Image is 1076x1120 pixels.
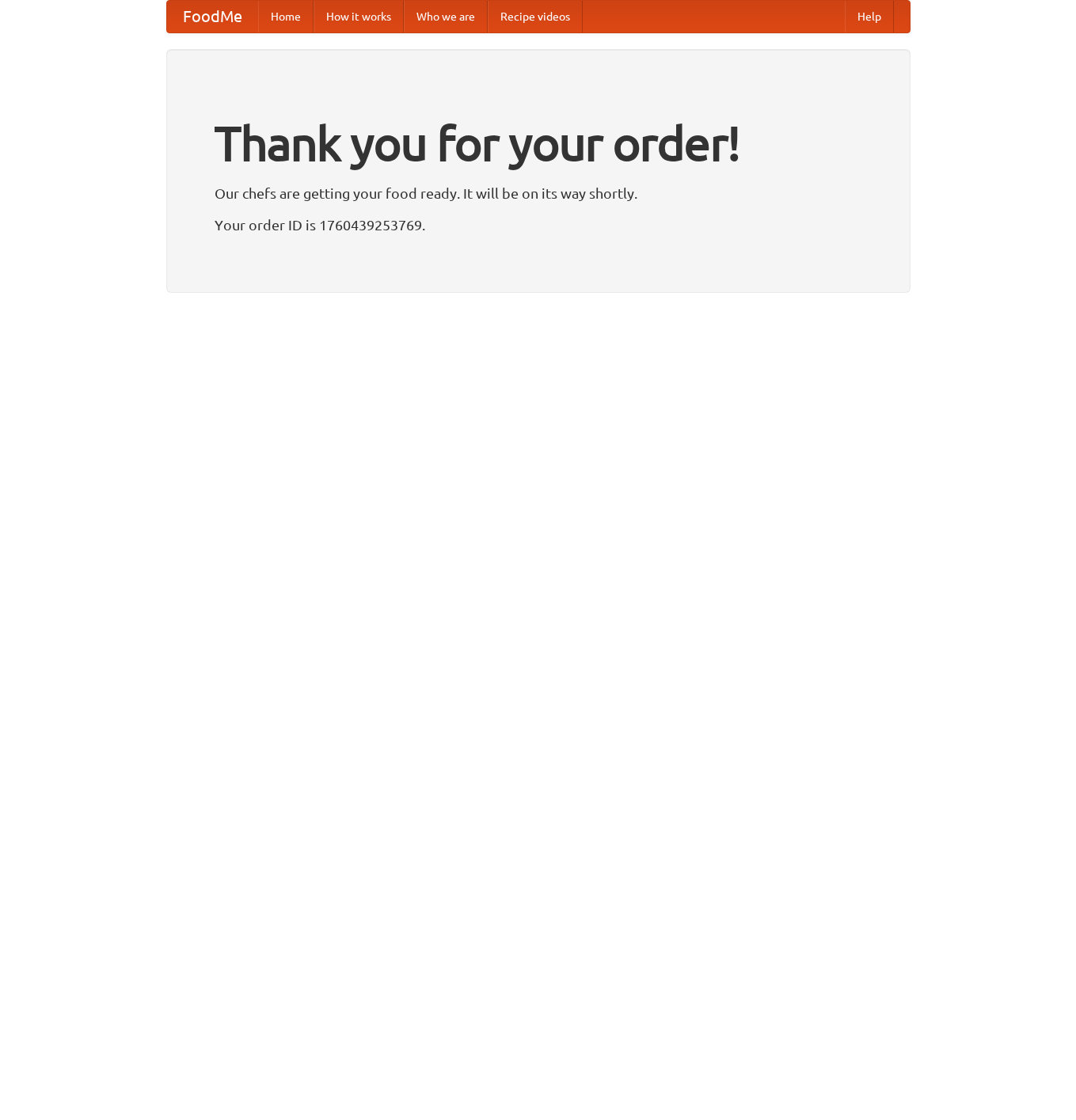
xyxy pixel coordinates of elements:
p: Your order ID is 1760439253769. [215,213,862,237]
a: Recipe videos [488,1,583,32]
a: FoodMe [167,1,258,32]
h1: Thank you for your order! [215,105,862,181]
a: Who we are [404,1,488,32]
a: Help [845,1,894,32]
a: How it works [314,1,404,32]
p: Our chefs are getting your food ready. It will be on its way shortly. [215,181,862,205]
a: Home [258,1,314,32]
